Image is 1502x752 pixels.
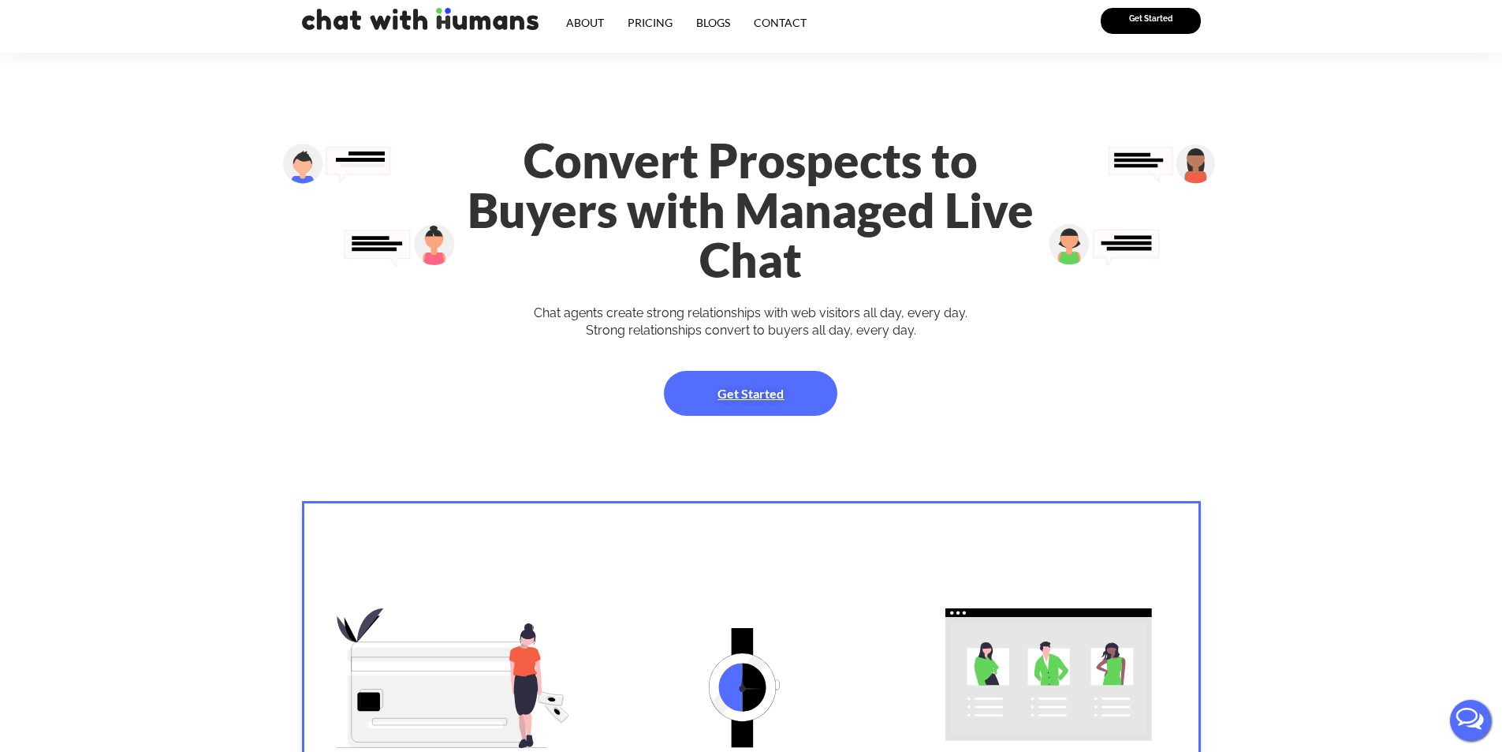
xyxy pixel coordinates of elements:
[445,322,1057,339] div: Strong relationships convert to buyers all day, every day.
[742,8,818,37] a: Contact
[1049,223,1161,268] img: Group 27
[616,8,684,37] a: Pricing
[282,144,392,184] img: Group 28
[554,8,616,37] a: About
[1101,8,1201,34] a: Get Started
[302,8,539,30] img: chat with humans
[717,383,784,403] span: Get Started
[684,8,742,37] a: Blogs
[445,136,1057,285] h1: Convert Prospects to Buyers with Managed Live Chat
[445,305,1057,322] div: Chat agents create strong relationships with web visitors all day, every day.
[664,371,837,416] a: Get Started
[1107,144,1216,184] img: Group 26
[945,608,1152,741] img: If there’s anything worse than hold music, it’s waiting for a chat agent’s response. Our agents a...
[1439,689,1502,752] button: Live Chat
[342,223,455,268] img: Group 29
